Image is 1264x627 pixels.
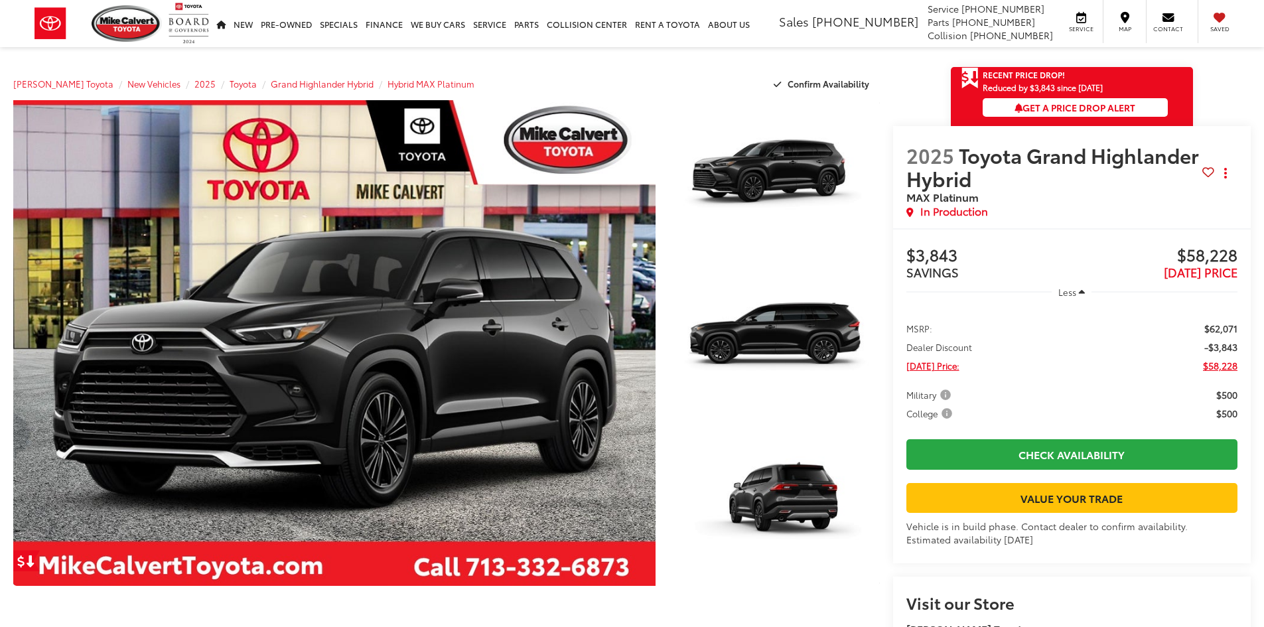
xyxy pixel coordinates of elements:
[788,78,869,90] span: Confirm Availability
[906,407,955,420] span: College
[906,520,1237,546] div: Vehicle is in build phase. Contact dealer to confirm availability. Estimated availability [DATE]
[1214,162,1237,185] button: Actions
[906,439,1237,469] a: Check Availability
[928,15,949,29] span: Parts
[271,78,374,90] a: Grand Highlander Hybrid
[928,2,959,15] span: Service
[1216,407,1237,420] span: $500
[1110,25,1139,33] span: Map
[906,483,1237,513] a: Value Your Trade
[194,78,216,90] a: 2025
[670,429,880,587] a: Expand Photo 3
[983,69,1065,80] span: Recent Price Drop!
[667,427,881,587] img: 2025 Toyota Grand Highlander Hybrid Hybrid MAX Platinum
[230,78,257,90] a: Toyota
[906,263,959,281] span: SAVINGS
[667,99,881,259] img: 2025 Toyota Grand Highlander Hybrid Hybrid MAX Platinum
[7,98,662,589] img: 2025 Toyota Grand Highlander Hybrid Hybrid MAX Platinum
[961,2,1044,15] span: [PHONE_NUMBER]
[1204,322,1237,335] span: $62,071
[779,13,809,30] span: Sales
[906,322,932,335] span: MSRP:
[906,189,979,204] span: MAX Platinum
[1015,101,1135,114] span: Get a Price Drop Alert
[1203,359,1237,372] span: $58,228
[920,204,988,219] span: In Production
[906,594,1237,611] h2: Visit our Store
[906,141,1199,192] span: Toyota Grand Highlander Hybrid
[983,83,1168,92] span: Reduced by $3,843 since [DATE]
[670,265,880,422] a: Expand Photo 2
[13,78,113,90] a: [PERSON_NAME] Toyota
[1216,388,1237,401] span: $500
[906,407,957,420] button: College
[1066,25,1096,33] span: Service
[1153,25,1183,33] span: Contact
[906,359,959,372] span: [DATE] Price:
[906,340,972,354] span: Dealer Discount
[952,15,1035,29] span: [PHONE_NUMBER]
[951,67,1193,83] a: Get Price Drop Alert Recent Price Drop!
[906,388,955,401] button: Military
[1072,246,1237,266] span: $58,228
[906,388,953,401] span: Military
[928,29,967,42] span: Collision
[1052,280,1091,304] button: Less
[766,72,880,96] button: Confirm Availability
[906,246,1072,266] span: $3,843
[1204,340,1237,354] span: -$3,843
[961,67,979,90] span: Get Price Drop Alert
[906,141,954,169] span: 2025
[670,100,880,257] a: Expand Photo 1
[13,100,656,586] a: Expand Photo 0
[1058,286,1076,298] span: Less
[812,13,918,30] span: [PHONE_NUMBER]
[13,550,40,571] a: Get Price Drop Alert
[667,263,881,423] img: 2025 Toyota Grand Highlander Hybrid Hybrid MAX Platinum
[127,78,180,90] a: New Vehicles
[1164,263,1237,281] span: [DATE] PRICE
[1205,25,1234,33] span: Saved
[970,29,1053,42] span: [PHONE_NUMBER]
[387,78,474,90] a: Hybrid MAX Platinum
[92,5,162,42] img: Mike Calvert Toyota
[1224,168,1227,178] span: dropdown dots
